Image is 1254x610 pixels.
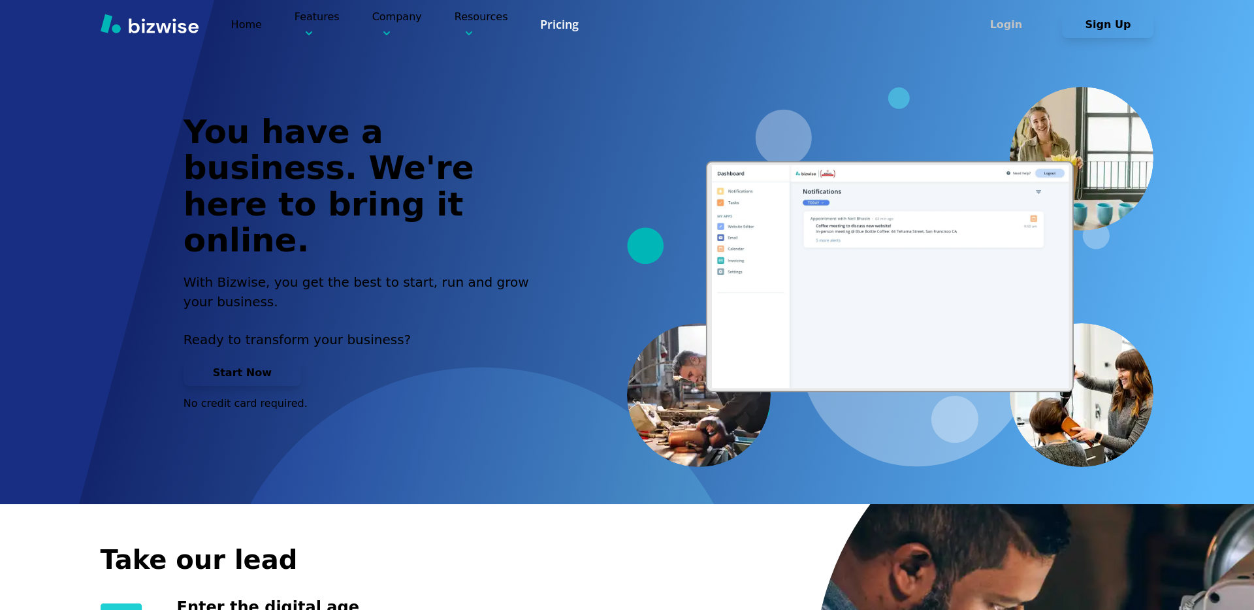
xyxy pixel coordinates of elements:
[455,9,508,40] p: Resources
[1062,12,1153,38] button: Sign Up
[184,396,544,411] p: No credit card required.
[1062,18,1153,31] a: Sign Up
[184,360,301,386] button: Start Now
[231,18,262,31] a: Home
[184,272,544,312] h2: With Bizwise, you get the best to start, run and grow your business.
[184,114,544,259] h1: You have a business. We're here to bring it online.
[540,16,579,33] a: Pricing
[372,9,422,40] p: Company
[960,18,1062,31] a: Login
[101,14,199,33] img: Bizwise Logo
[184,330,544,349] p: Ready to transform your business?
[184,366,301,379] a: Start Now
[101,542,1080,577] h2: Take our lead
[960,12,1052,38] button: Login
[295,9,340,40] p: Features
